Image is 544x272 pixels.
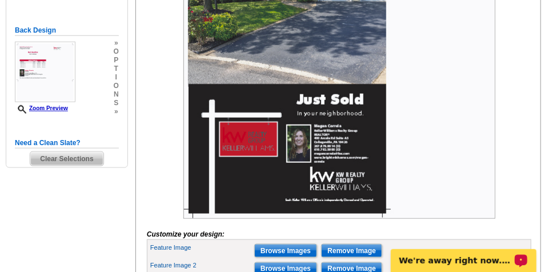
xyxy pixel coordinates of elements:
i: Customize your design: [147,230,225,238]
span: t [114,65,119,73]
h5: Need a Clean Slate? [15,138,119,149]
input: Browse Images [254,244,317,258]
span: o [114,82,119,90]
h5: Back Design [15,25,119,36]
span: n [114,90,119,99]
img: Z18884824_00001_2.jpg [15,42,75,102]
span: s [114,99,119,107]
span: Clear Selections [30,152,103,166]
span: » [114,39,119,47]
iframe: LiveChat chat widget [383,236,544,272]
input: Remove Image [321,244,382,258]
label: Feature Image [150,243,253,253]
a: Zoom Preview [15,105,68,111]
span: p [114,56,119,65]
span: o [114,47,119,56]
span: i [114,73,119,82]
span: » [114,107,119,116]
label: Feature Image 2 [150,261,253,271]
